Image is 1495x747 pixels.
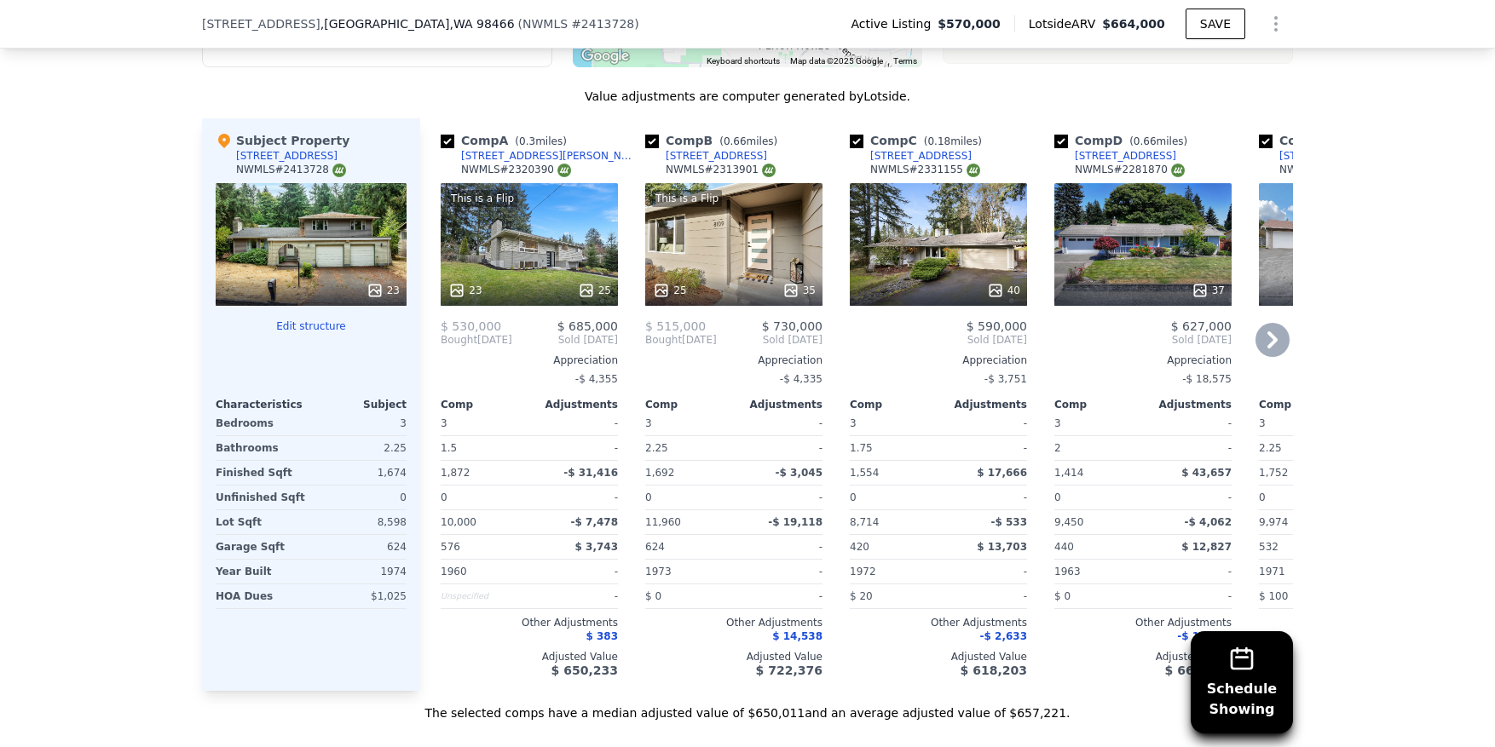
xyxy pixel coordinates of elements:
div: - [737,560,823,583]
span: $ 0 [1054,590,1071,602]
div: 1973 [645,560,730,583]
div: NWMLS # 2331155 [870,163,980,177]
div: Appreciation [441,353,618,367]
div: 23 [448,282,482,299]
span: 1,752 [1259,467,1288,479]
div: Other Adjustments [441,616,618,629]
div: NWMLS # 2313901 [666,163,776,177]
div: [STREET_ADDRESS][PERSON_NAME] [461,149,638,163]
span: $ 0 [645,590,661,602]
span: Sold [DATE] [512,333,618,347]
div: Garage Sqft [216,535,308,559]
span: $ 627,000 [1171,319,1232,333]
span: $ 618,203 [961,664,1027,677]
span: Active Listing [851,15,938,32]
div: NWMLS # 2335290 [1279,163,1389,177]
div: 35 [782,282,816,299]
span: $ 383 [586,630,618,642]
div: 624 [315,535,407,559]
button: SAVE [1186,9,1245,39]
span: 9,974 [1259,516,1288,528]
span: 0 [441,491,447,503]
span: -$ 4,355 [575,373,618,385]
div: Characteristics [216,398,311,411]
div: 1.5 [441,436,526,460]
div: ( ) [518,15,639,32]
span: 0.66 [724,135,747,147]
span: 1,692 [645,467,674,479]
div: - [942,436,1027,460]
span: 9,450 [1054,516,1083,528]
span: 1,554 [850,467,879,479]
div: Comp A [441,132,574,149]
span: $ 665,913 [1165,664,1232,677]
span: 440 [1054,541,1074,553]
span: Map data ©2025 Google [790,56,883,66]
div: 1972 [850,560,935,583]
span: ( miles) [1123,135,1194,147]
div: Year Built [216,560,308,583]
button: Show Options [1259,7,1293,41]
div: 2.25 [645,436,730,460]
div: Comp B [645,132,784,149]
span: # 2413728 [571,17,634,31]
button: ScheduleShowing [1191,631,1293,733]
div: - [1146,486,1232,509]
div: - [737,584,823,608]
a: [STREET_ADDRESS][PERSON_NAME] [441,149,638,163]
div: Lot Sqft [216,510,308,534]
span: , WA 98466 [449,17,514,31]
div: 23 [367,282,400,299]
span: $ 722,376 [756,664,823,677]
span: 0.3 [519,135,535,147]
div: Appreciation [1054,353,1232,367]
span: 0.66 [1134,135,1157,147]
div: - [942,584,1027,608]
div: - [1146,436,1232,460]
div: HOA Dues [216,584,308,608]
img: NWMLS Logo [557,164,571,177]
div: [STREET_ADDRESS] [1075,149,1176,163]
div: [STREET_ADDRESS] [870,149,972,163]
span: NWMLS [522,17,568,31]
span: -$ 7,478 [571,516,618,528]
span: 0 [1259,491,1266,503]
span: 1,872 [441,467,470,479]
div: $1,025 [315,584,407,608]
div: - [1146,411,1232,435]
span: -$ 2,633 [980,630,1027,642]
div: Adjustments [529,398,618,411]
span: 0 [1054,491,1061,503]
span: $ 685,000 [557,319,618,333]
div: Adjusted Value [850,650,1027,664]
span: 0 [645,491,652,503]
span: 624 [645,541,665,553]
div: 2.25 [315,436,407,460]
span: -$ 4,335 [780,373,823,385]
div: Other Adjustments [1054,616,1232,629]
div: Comp E [1259,132,1391,149]
div: Adjustments [938,398,1027,411]
div: Appreciation [1259,353,1436,367]
div: Comp [1259,398,1348,411]
div: Bedrooms [216,411,308,435]
div: This is a Flip [652,190,722,207]
div: - [737,535,823,559]
span: Bought [645,333,682,347]
div: Subject [311,398,407,411]
span: ( miles) [917,135,989,147]
span: $ 20 [850,590,873,602]
span: $ 3,743 [575,541,618,553]
div: - [737,436,823,460]
img: NWMLS Logo [967,164,980,177]
div: [DATE] [645,333,717,347]
span: 420 [850,541,869,553]
span: $ 515,000 [645,319,706,333]
div: 1974 [315,560,407,583]
div: NWMLS # 2281870 [1075,163,1185,177]
div: [DATE] [441,333,512,347]
div: 0 [315,486,407,509]
div: [STREET_ADDRESS] [666,149,767,163]
div: Comp [645,398,734,411]
button: Keyboard shortcuts [707,55,780,67]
